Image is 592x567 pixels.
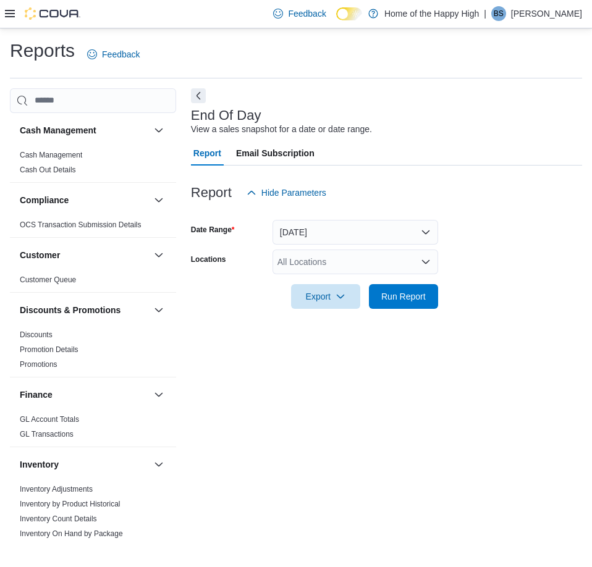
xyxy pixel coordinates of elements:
[20,151,82,159] a: Cash Management
[20,194,69,206] h3: Compliance
[191,88,206,103] button: Next
[381,290,426,303] span: Run Report
[191,108,261,123] h3: End Of Day
[20,529,123,538] a: Inventory On Hand by Package
[25,7,80,20] img: Cova
[494,6,504,21] span: BS
[151,248,166,262] button: Customer
[20,249,60,261] h3: Customer
[20,499,121,509] span: Inventory by Product Historical
[20,249,149,261] button: Customer
[336,7,362,20] input: Dark Mode
[484,6,486,21] p: |
[20,458,59,471] h3: Inventory
[20,275,76,284] a: Customer Queue
[20,429,74,439] span: GL Transactions
[191,225,235,235] label: Date Range
[151,123,166,138] button: Cash Management
[10,412,176,447] div: Finance
[20,484,93,494] span: Inventory Adjustments
[193,141,221,166] span: Report
[20,220,142,230] span: OCS Transaction Submission Details
[491,6,506,21] div: Bilal Samuel-Melville
[10,327,176,377] div: Discounts & Promotions
[20,330,53,339] a: Discounts
[20,430,74,439] a: GL Transactions
[10,38,75,63] h1: Reports
[20,500,121,508] a: Inventory by Product Historical
[82,42,145,67] a: Feedback
[20,458,149,471] button: Inventory
[384,6,479,21] p: Home of the Happy High
[511,6,582,21] p: [PERSON_NAME]
[20,124,96,136] h3: Cash Management
[20,514,97,523] a: Inventory Count Details
[151,387,166,402] button: Finance
[20,415,79,424] a: GL Account Totals
[20,304,149,316] button: Discounts & Promotions
[20,165,76,175] span: Cash Out Details
[20,275,76,285] span: Customer Queue
[268,1,331,26] a: Feedback
[20,514,97,524] span: Inventory Count Details
[10,217,176,237] div: Compliance
[102,48,140,61] span: Feedback
[273,220,438,245] button: [DATE]
[20,220,142,229] a: OCS Transaction Submission Details
[20,304,121,316] h3: Discounts & Promotions
[20,345,78,354] a: Promotion Details
[369,284,438,309] button: Run Report
[191,254,226,264] label: Locations
[10,272,176,292] div: Customer
[20,388,149,401] button: Finance
[288,7,326,20] span: Feedback
[421,257,431,267] button: Open list of options
[151,457,166,472] button: Inventory
[20,124,149,136] button: Cash Management
[291,284,360,309] button: Export
[20,388,53,401] h3: Finance
[151,303,166,317] button: Discounts & Promotions
[20,194,149,206] button: Compliance
[191,123,372,136] div: View a sales snapshot for a date or date range.
[20,414,79,424] span: GL Account Totals
[242,180,331,205] button: Hide Parameters
[191,185,232,200] h3: Report
[151,193,166,208] button: Compliance
[336,20,337,21] span: Dark Mode
[236,141,315,166] span: Email Subscription
[298,284,353,309] span: Export
[20,360,57,369] a: Promotions
[20,330,53,340] span: Discounts
[20,150,82,160] span: Cash Management
[20,359,57,369] span: Promotions
[20,485,93,493] a: Inventory Adjustments
[261,187,326,199] span: Hide Parameters
[10,148,176,182] div: Cash Management
[20,166,76,174] a: Cash Out Details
